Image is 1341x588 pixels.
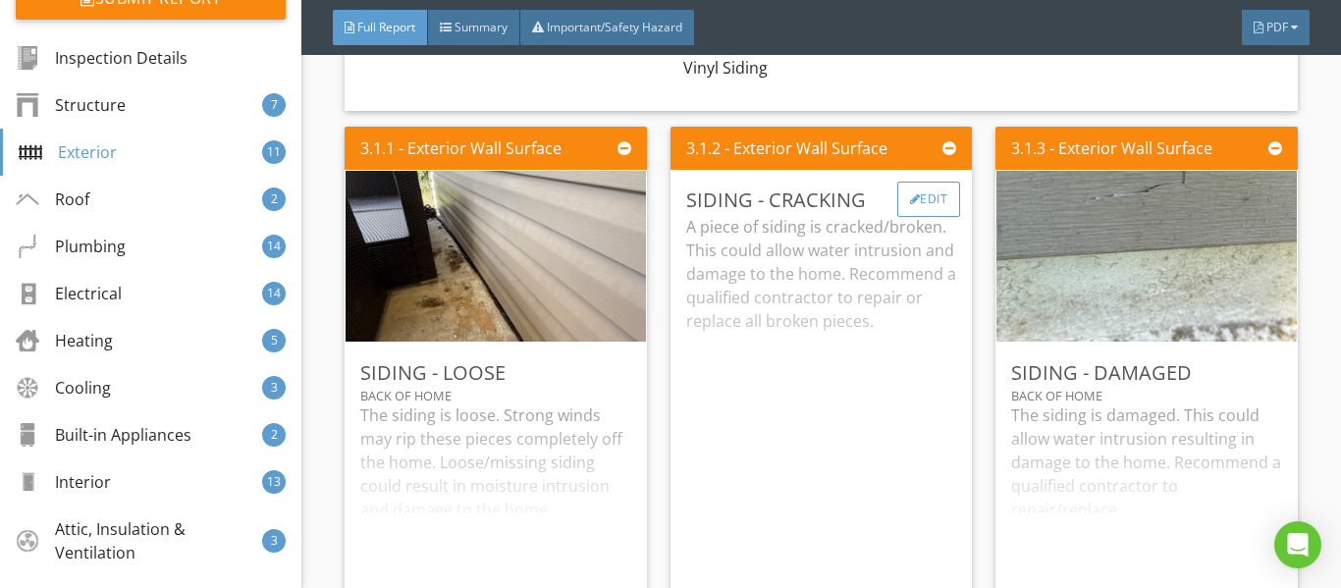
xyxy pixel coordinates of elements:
[262,187,286,211] div: 2
[455,19,508,35] span: Summary
[16,46,188,70] div: Inspection Details
[262,423,286,447] div: 2
[16,187,89,211] div: Roof
[1274,521,1321,568] div: Open Intercom Messenger
[987,42,1307,469] img: photo.jpg
[1266,19,1288,35] span: PDF
[19,140,117,164] div: Exterior
[360,358,630,388] div: Siding - Loose
[16,517,262,564] div: Attic, Insulation & Ventilation
[262,376,286,400] div: 3
[686,136,887,160] div: 3.1.2 - Exterior Wall Surface
[360,388,630,403] div: Back of home
[262,470,286,494] div: 13
[16,423,191,447] div: Built-in Appliances
[262,140,286,164] div: 11
[16,235,126,258] div: Plumbing
[262,529,286,553] div: 3
[262,329,286,352] div: 5
[897,182,961,217] div: Edit
[16,470,111,494] div: Interior
[360,136,562,160] div: 3.1.1 - Exterior Wall Surface
[1011,136,1212,160] div: 3.1.3 - Exterior Wall Surface
[1011,388,1281,403] div: Back of home
[262,93,286,117] div: 7
[16,376,111,400] div: Cooling
[357,19,415,35] span: Full Report
[547,19,682,35] span: Important/Safety Hazard
[16,93,126,117] div: Structure
[16,329,113,352] div: Heating
[262,235,286,258] div: 14
[16,282,122,305] div: Electrical
[262,282,286,305] div: 14
[686,186,956,215] div: Siding - Cracking
[668,56,975,80] div: Vinyl Siding
[1011,358,1281,388] div: Siding - Damaged
[336,42,656,469] img: photo.jpg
